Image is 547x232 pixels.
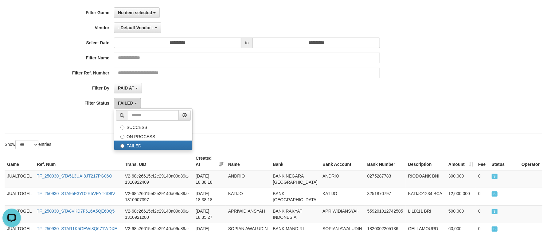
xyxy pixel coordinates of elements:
[406,170,446,188] td: RIODOANK BNI
[114,7,160,18] button: No item selected
[446,153,476,170] th: Amount: activate to sort column ascending
[37,209,115,214] a: TF_250930_STA8VKD7F616A5QE60Q5
[492,174,498,179] span: SUCCESS
[114,122,192,131] label: SUCCESS
[34,153,123,170] th: Ref. Num
[118,25,154,30] span: - Default Vendor -
[446,170,476,188] td: 300,000
[476,188,489,205] td: 0
[226,153,271,170] th: Name
[365,153,406,170] th: Bank Number
[406,153,446,170] th: Description
[193,188,226,205] td: [DATE] 18:38:18
[5,170,34,188] td: JUALTOGEL
[5,188,34,205] td: JUALTOGEL
[519,153,542,170] th: Operator
[120,144,124,148] input: FAILED
[241,38,253,48] span: to
[193,205,226,223] td: [DATE] 18:35:27
[492,226,498,232] span: SUCCESS
[492,209,498,214] span: SUCCESS
[476,170,489,188] td: 0
[118,10,152,15] span: No item selected
[37,174,112,178] a: TF_250930_STA513UAI8JT217PG06O
[270,205,320,223] td: BANK RAKYAT INDONESIA
[365,188,406,205] td: 3251870797
[120,126,124,130] input: SUCCESS
[114,22,161,33] button: - Default Vendor -
[114,83,142,93] button: PAID AT
[320,188,365,205] td: KATIJO
[114,98,141,108] button: FAILED
[123,170,193,188] td: V2-68c26615ef2e29140a09d89a-1310922409
[37,191,115,196] a: TF_250930_STA95E3YD2R5VEYT6D8V
[226,188,271,205] td: KATIJO
[320,170,365,188] td: ANDRIO
[492,191,498,197] span: SUCCESS
[114,131,192,141] label: ON PROCESS
[476,205,489,223] td: 0
[2,2,21,21] button: Open LiveChat chat widget
[226,205,271,223] td: APRIWIDIANSYAH
[320,205,365,223] td: APRIWIDIANSYAH
[120,135,124,139] input: ON PROCESS
[270,153,320,170] th: Bank
[270,188,320,205] td: BANK [GEOGRAPHIC_DATA]
[5,153,34,170] th: Game
[123,205,193,223] td: V2-68c26615ef2e29140a09d89a-1310921280
[320,153,365,170] th: Bank Account
[270,170,320,188] td: BANK NEGARA [GEOGRAPHIC_DATA]
[123,153,193,170] th: Trans. UID
[37,226,117,231] a: TF_250930_STAR1K5GEWI8Q671WDXE
[15,140,38,149] select: Showentries
[406,205,446,223] td: LILIX11 BRI
[118,101,133,106] span: FAILED
[5,205,34,223] td: JUALTOGEL
[193,153,226,170] th: Created At: activate to sort column ascending
[446,205,476,223] td: 500,000
[406,188,446,205] td: KATIJO1234 BCA
[118,86,134,90] span: PAID AT
[489,153,519,170] th: Status
[193,170,226,188] td: [DATE] 18:38:18
[365,170,406,188] td: 0275287783
[226,170,271,188] td: ANDRIO
[365,205,406,223] td: 559201012742505
[114,141,192,150] label: FAILED
[5,140,51,149] label: Show entries
[446,188,476,205] td: 12,000,000
[476,153,489,170] th: Fee
[123,188,193,205] td: V2-68c26615ef2e29140a09d89a-1310907397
